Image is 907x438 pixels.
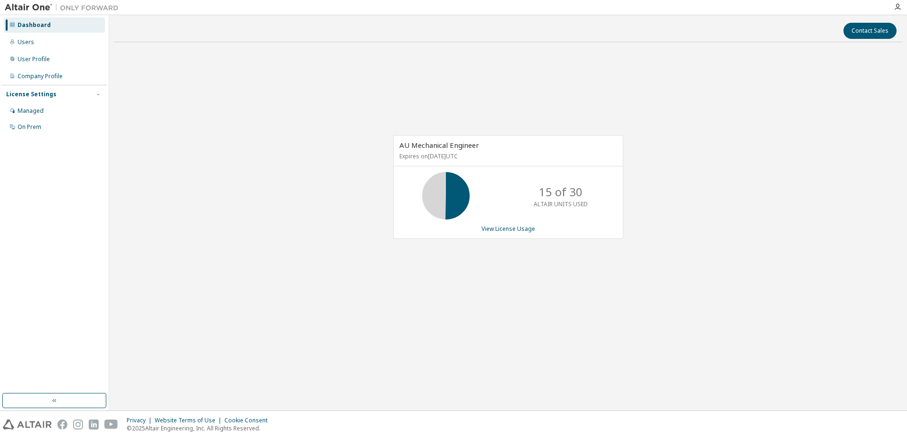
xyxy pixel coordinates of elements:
[481,225,535,233] a: View License Usage
[399,140,479,150] span: AU Mechanical Engineer
[399,152,615,160] p: Expires on [DATE] UTC
[18,55,50,63] div: User Profile
[539,184,583,200] p: 15 of 30
[155,417,224,424] div: Website Terms of Use
[534,200,588,208] p: ALTAIR UNITS USED
[104,420,118,429] img: youtube.svg
[73,420,83,429] img: instagram.svg
[57,420,67,429] img: facebook.svg
[843,23,897,39] button: Contact Sales
[6,91,56,98] div: License Settings
[3,420,52,429] img: altair_logo.svg
[18,73,63,80] div: Company Profile
[18,21,51,29] div: Dashboard
[127,417,155,424] div: Privacy
[18,38,34,46] div: Users
[18,107,44,115] div: Managed
[224,417,273,424] div: Cookie Consent
[89,420,99,429] img: linkedin.svg
[5,3,123,12] img: Altair One
[127,424,273,432] p: © 2025 Altair Engineering, Inc. All Rights Reserved.
[18,123,41,131] div: On Prem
